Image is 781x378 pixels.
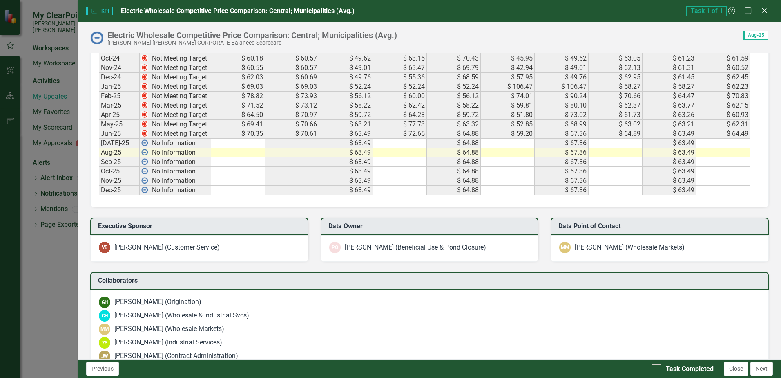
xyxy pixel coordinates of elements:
td: $ 56.12 [427,92,481,101]
img: 2Q== [141,111,148,118]
td: $ 49.01 [535,63,589,73]
td: $ 106.47 [481,82,535,92]
img: 2Q== [141,102,148,108]
span: Task 1 of 1 [686,6,727,16]
td: $ 60.69 [265,73,319,82]
td: $ 77.73 [373,120,427,129]
td: $ 51.80 [481,110,535,120]
img: wPkqUstsMhMTgAAAABJRU5ErkJggg== [141,177,148,184]
td: Dec-25 [99,186,140,195]
td: $ 70.61 [265,129,319,139]
td: $ 52.85 [481,120,535,129]
div: MM [99,324,110,335]
td: Not Meeting Target [150,101,211,110]
td: $ 69.79 [427,63,481,73]
td: $ 63.47 [373,63,427,73]
div: ZS [99,337,110,349]
td: $ 42.94 [481,63,535,73]
td: $ 63.21 [319,120,373,129]
td: No Information [150,186,211,195]
td: $ 70.66 [589,92,643,101]
td: $ 52.24 [319,82,373,92]
img: 2Q== [141,74,148,80]
td: $ 62.45 [696,73,750,82]
td: $ 63.26 [643,110,696,120]
td: $ 67.36 [535,157,589,167]
td: Not Meeting Target [150,63,211,73]
td: $ 55.36 [373,73,427,82]
img: 2Q== [141,55,148,61]
td: Jun-25 [99,129,140,139]
td: $ 60.93 [696,110,750,120]
td: No Information [150,157,211,167]
td: $ 59.72 [319,110,373,120]
h3: Data Owner [328,223,534,230]
td: $ 63.49 [319,148,373,157]
td: $ 60.55 [211,63,265,73]
td: $ 62.31 [696,120,750,129]
td: $ 60.00 [373,92,427,101]
td: $ 63.49 [319,176,373,186]
td: Mar-25 [99,101,140,110]
td: Aug-25 [99,148,140,157]
div: PO [329,242,341,253]
td: $ 58.22 [427,101,481,110]
td: $ 64.88 [427,129,481,139]
td: $ 69.41 [211,120,265,129]
td: Not Meeting Target [150,129,211,139]
td: Oct-24 [99,54,140,63]
td: $ 64.88 [427,176,481,186]
div: [PERSON_NAME] (Industrial Services) [114,338,222,347]
td: $ 62.37 [589,101,643,110]
td: $ 73.93 [265,92,319,101]
td: $ 64.88 [427,139,481,148]
td: Nov-25 [99,176,140,186]
td: $ 69.03 [265,82,319,92]
td: $ 58.22 [319,101,373,110]
td: $ 59.72 [427,110,481,120]
img: 2Q== [141,130,148,137]
td: $ 64.88 [427,186,481,195]
div: Electric Wholesale Competitive Price Comparison: Central; Municipalities (Avg.) [107,31,397,40]
td: $ 64.88 [427,148,481,157]
td: $ 78.82 [211,92,265,101]
td: No Information [150,167,211,176]
td: $ 63.49 [643,167,696,176]
td: $ 63.49 [319,186,373,195]
td: $ 63.15 [373,54,427,63]
td: $ 63.49 [643,139,696,148]
td: $ 70.97 [265,110,319,120]
td: $ 63.49 [643,148,696,157]
td: $ 63.05 [589,54,643,63]
div: [PERSON_NAME] (Contract Administration) [114,351,238,361]
td: $ 70.35 [211,129,265,139]
td: $ 62.15 [696,101,750,110]
td: $ 59.20 [481,129,535,139]
td: $ 45.95 [481,54,535,63]
td: May-25 [99,120,140,129]
div: Task Completed [666,364,714,374]
td: $ 69.03 [211,82,265,92]
td: $ 63.49 [643,176,696,186]
td: $ 61.45 [643,73,696,82]
div: VB [99,242,110,253]
td: $ 63.49 [643,129,696,139]
td: $ 64.88 [427,157,481,167]
td: $ 67.36 [535,139,589,148]
td: $ 64.49 [696,129,750,139]
td: Feb-25 [99,92,140,101]
td: $ 56.12 [319,92,373,101]
img: 2Q== [141,92,148,99]
td: $ 63.49 [643,186,696,195]
td: $ 60.18 [211,54,265,63]
img: No Information [90,31,103,44]
button: Close [724,362,748,376]
td: $ 64.88 [427,167,481,176]
img: wPkqUstsMhMTgAAAABJRU5ErkJggg== [141,139,148,146]
td: $ 60.57 [265,63,319,73]
div: [PERSON_NAME] (Wholesale Markets) [114,324,224,334]
td: $ 57.95 [481,73,535,82]
td: $ 49.01 [319,63,373,73]
div: JW [99,351,110,362]
td: $ 49.76 [319,73,373,82]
